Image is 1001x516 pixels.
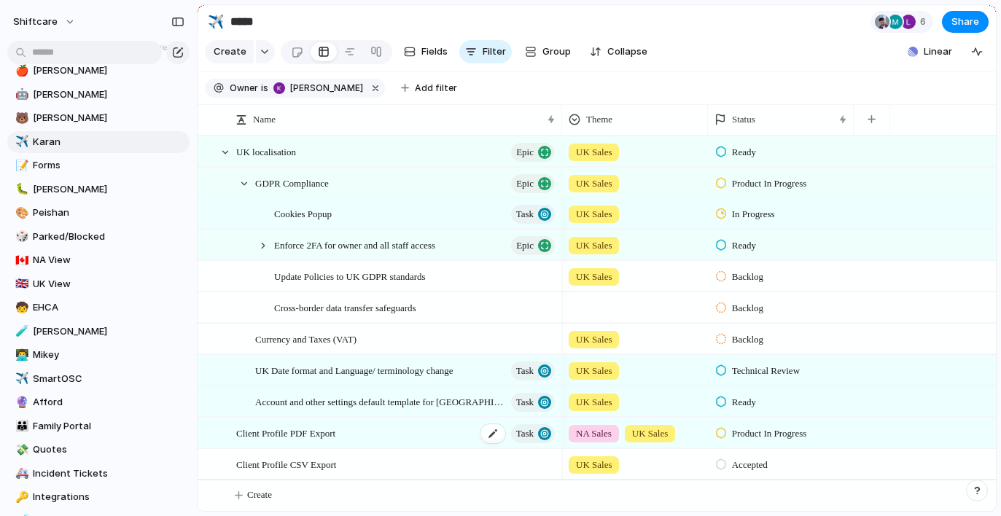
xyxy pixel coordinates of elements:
[576,176,612,191] span: UK Sales
[632,426,668,441] span: UK Sales
[7,415,190,437] a: 👪Family Portal
[7,10,83,34] button: shiftcare
[920,15,930,29] span: 6
[542,44,571,59] span: Group
[33,490,184,504] span: Integrations
[13,87,28,102] button: 🤖
[13,466,28,481] button: 🚑
[7,273,190,295] a: 🇬🇧UK View
[732,145,756,160] span: Ready
[13,324,28,339] button: 🧪
[33,395,184,410] span: Afford
[511,361,555,380] button: Task
[732,176,807,191] span: Product In Progress
[576,238,612,253] span: UK Sales
[732,458,768,472] span: Accepted
[13,419,28,434] button: 👪
[13,111,28,125] button: 🐻
[516,392,534,413] span: Task
[576,458,612,472] span: UK Sales
[421,44,448,59] span: Fields
[7,321,190,343] div: 🧪[PERSON_NAME]
[15,442,26,458] div: 💸
[7,297,190,318] a: 🧒EHCA
[576,145,612,160] span: UK Sales
[415,82,457,95] span: Add filter
[33,372,184,386] span: SmartOSC
[7,439,190,461] a: 💸Quotes
[33,466,184,481] span: Incident Tickets
[33,63,184,78] span: [PERSON_NAME]
[732,364,800,378] span: Technical Review
[15,465,26,482] div: 🚑
[7,249,190,271] a: 🇨🇦NA View
[7,84,190,106] a: 🤖[PERSON_NAME]
[7,179,190,200] a: 🐛[PERSON_NAME]
[15,418,26,434] div: 👪
[247,488,272,502] span: Create
[392,78,466,98] button: Add filter
[15,394,26,411] div: 🔮
[732,332,763,347] span: Backlog
[7,368,190,390] a: ✈️SmartOSC
[511,205,555,224] button: Task
[13,182,28,197] button: 🐛
[15,63,26,79] div: 🍎
[15,489,26,506] div: 🔑
[15,370,26,387] div: ✈️
[33,324,184,339] span: [PERSON_NAME]
[732,426,807,441] span: Product In Progress
[459,40,512,63] button: Filter
[15,110,26,127] div: 🐻
[516,142,534,163] span: Epic
[516,423,534,444] span: Task
[15,157,26,174] div: 📝
[15,228,26,245] div: 🎲
[7,202,190,224] a: 🎨Peishan
[236,424,335,441] span: Client Profile PDF Export
[33,442,184,457] span: Quotes
[732,238,756,253] span: Ready
[576,207,612,222] span: UK Sales
[576,332,612,347] span: UK Sales
[902,41,958,63] button: Linear
[274,236,435,253] span: Enforce 2FA for owner and all staff access
[516,361,534,381] span: Task
[7,155,190,176] a: 📝Forms
[7,391,190,413] a: 🔮Afford
[7,344,190,366] div: 👨‍💻Mikey
[255,361,453,378] span: UK Date format and Language/ terminology change
[951,15,979,29] span: Share
[483,44,506,59] span: Filter
[15,133,26,150] div: ✈️
[732,270,763,284] span: Backlog
[253,112,276,127] span: Name
[511,393,555,412] button: Task
[576,426,612,441] span: NA Sales
[15,300,26,316] div: 🧒
[13,15,58,29] span: shiftcare
[255,330,357,347] span: Currency and Taxes (VAT)
[942,11,989,33] button: Share
[7,463,190,485] a: 🚑Incident Tickets
[15,275,26,292] div: 🇬🇧
[516,173,534,194] span: Epic
[33,230,184,244] span: Parked/Blocked
[230,82,258,95] span: Owner
[13,135,28,149] button: ✈️
[13,63,28,78] button: 🍎
[33,111,184,125] span: [PERSON_NAME]
[7,131,190,153] a: ✈️Karan
[270,80,366,96] button: [PERSON_NAME]
[7,107,190,129] a: 🐻[PERSON_NAME]
[15,347,26,364] div: 👨‍💻
[576,395,612,410] span: UK Sales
